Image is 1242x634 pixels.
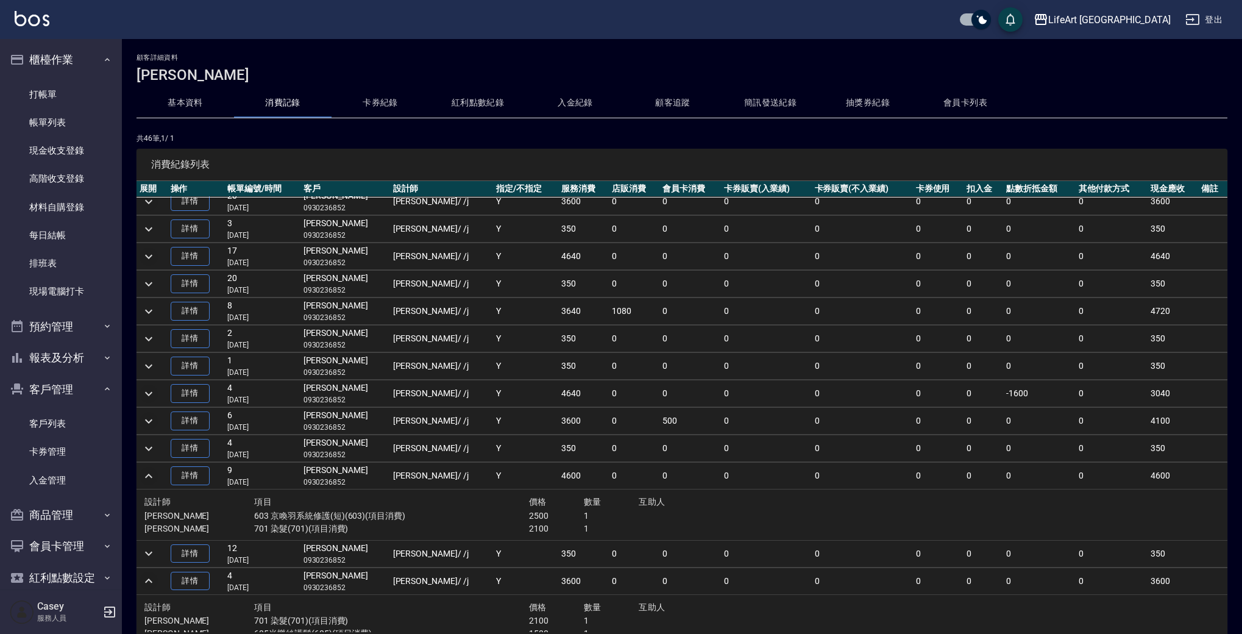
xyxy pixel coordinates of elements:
td: [PERSON_NAME] / /j [390,435,493,462]
td: Y [493,298,558,325]
td: 0 [609,271,659,297]
td: 0 [913,298,963,325]
td: 0 [913,271,963,297]
td: 0 [659,243,721,270]
th: 指定/不指定 [493,181,558,197]
td: 0 [963,463,1004,490]
td: 20 [224,271,300,297]
td: Y [493,540,558,567]
td: 350 [1148,353,1198,380]
td: 350 [558,353,609,380]
td: 0 [659,540,721,567]
button: expand row [140,467,158,485]
th: 卡券販賣(入業績) [721,181,811,197]
td: 0 [963,326,1004,352]
a: 現場電腦打卡 [5,277,117,305]
td: 0 [913,353,963,380]
td: Y [493,271,558,297]
td: 0 [609,188,659,215]
td: 0 [1076,380,1148,407]
p: [DATE] [227,422,297,433]
div: LifeArt [GEOGRAPHIC_DATA] [1048,12,1171,27]
td: 0 [659,216,721,243]
h3: [PERSON_NAME] [137,66,1227,84]
span: 互助人 [639,602,665,612]
p: 0930236852 [303,312,387,323]
a: 詳情 [171,411,210,430]
td: 0 [1003,326,1075,352]
td: 0 [721,408,811,435]
p: [DATE] [227,202,297,213]
td: 350 [558,216,609,243]
td: 0 [609,380,659,407]
a: 詳情 [171,544,210,563]
td: 0 [659,435,721,462]
td: 0 [812,353,913,380]
h5: Casey [37,600,99,613]
td: 350 [558,540,609,567]
td: 350 [1148,326,1198,352]
button: 商品管理 [5,499,117,531]
td: Y [493,408,558,435]
td: 3600 [558,408,609,435]
td: Y [493,188,558,215]
td: 0 [721,435,811,462]
a: 詳情 [171,192,210,211]
p: [DATE] [227,367,297,378]
td: 0 [913,435,963,462]
span: 數量 [584,497,601,507]
td: 0 [609,243,659,270]
td: 0 [812,408,913,435]
td: [PERSON_NAME] [300,271,390,297]
p: [PERSON_NAME] [144,522,254,535]
td: Y [493,568,558,594]
p: [DATE] [227,477,297,488]
td: [PERSON_NAME] / /j [390,463,493,490]
p: [DATE] [227,340,297,351]
td: 4600 [558,463,609,490]
a: 高階收支登錄 [5,165,117,193]
td: 0 [659,188,721,215]
button: 消費記錄 [234,88,332,118]
td: 0 [1076,216,1148,243]
p: [DATE] [227,285,297,296]
button: 預約管理 [5,311,117,343]
td: 350 [1148,435,1198,462]
a: 詳情 [171,384,210,403]
a: 材料自購登錄 [5,193,117,221]
th: 卡券販賣(不入業績) [812,181,913,197]
td: 0 [913,243,963,270]
td: 0 [659,326,721,352]
td: 0 [812,271,913,297]
td: 0 [913,540,963,567]
button: 客戶管理 [5,374,117,405]
span: 價格 [529,497,547,507]
a: 詳情 [171,247,210,266]
td: 17 [224,243,300,270]
td: 4640 [558,243,609,270]
td: [PERSON_NAME] [300,298,390,325]
td: 3600 [558,188,609,215]
td: 12 [224,540,300,567]
th: 操作 [168,181,224,197]
a: 卡券管理 [5,438,117,466]
button: expand row [140,330,158,348]
button: expand row [140,440,158,458]
td: 350 [558,435,609,462]
button: 櫃檯作業 [5,44,117,76]
td: Y [493,380,558,407]
td: 6 [224,408,300,435]
button: expand row [140,275,158,293]
button: 入金紀錄 [527,88,624,118]
td: 0 [1003,298,1075,325]
button: 基本資料 [137,88,234,118]
span: 價格 [529,602,547,612]
p: [DATE] [227,257,297,268]
th: 服務消費 [558,181,609,197]
td: [PERSON_NAME] [300,435,390,462]
td: 4 [224,568,300,594]
td: 8 [224,298,300,325]
p: 0930236852 [303,285,387,296]
td: 0 [1003,353,1075,380]
td: 0 [1076,188,1148,215]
